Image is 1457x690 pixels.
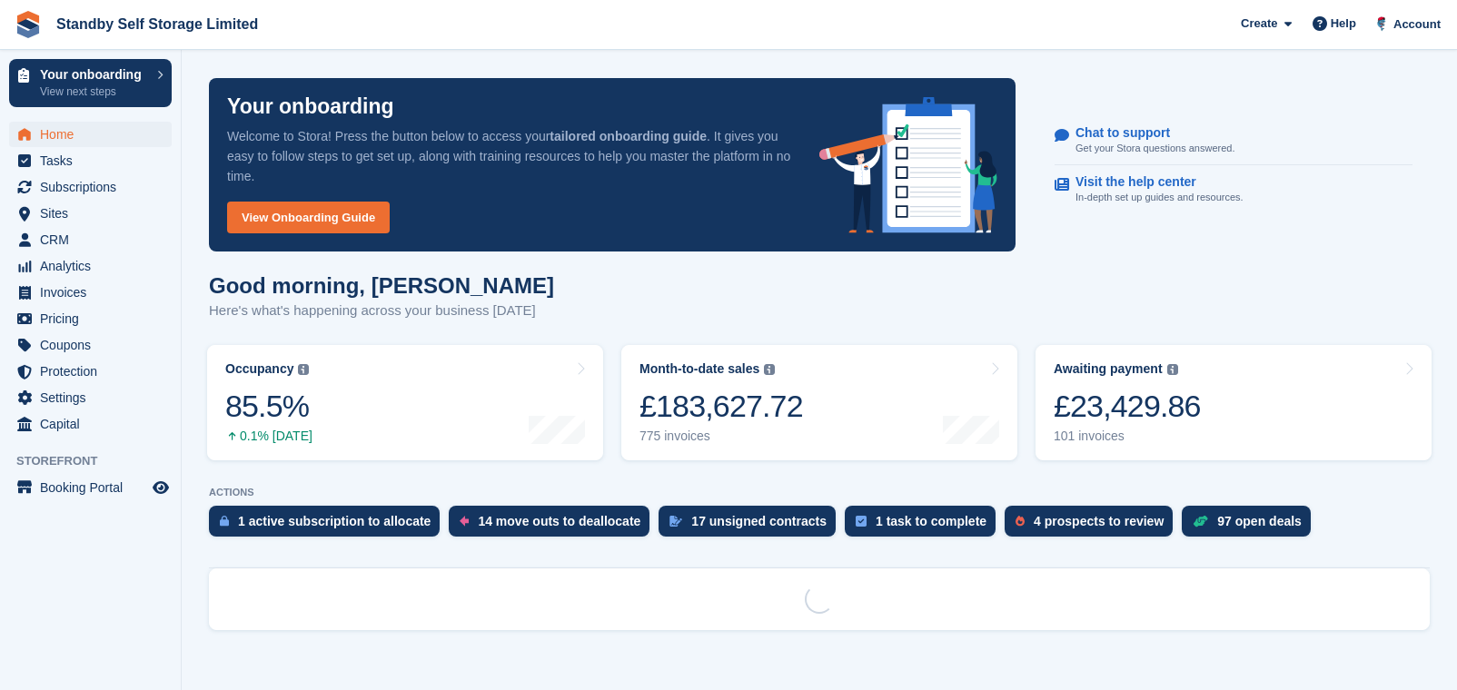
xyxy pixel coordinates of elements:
a: Your onboarding View next steps [9,59,172,107]
div: Occupancy [225,361,293,377]
a: 4 prospects to review [1005,506,1182,546]
img: prospect-51fa495bee0391a8d652442698ab0144808aea92771e9ea1ae160a38d050c398.svg [1016,516,1025,527]
a: menu [9,385,172,410]
a: menu [9,359,172,384]
a: 1 active subscription to allocate [209,506,449,546]
img: Glenn Fisher [1373,15,1391,33]
a: menu [9,475,172,500]
img: onboarding-info-6c161a55d2c0e0a8cae90662b2fe09162a5109e8cc188191df67fb4f79e88e88.svg [819,97,997,233]
h1: Good morning, [PERSON_NAME] [209,273,554,298]
p: Your onboarding [227,96,394,117]
p: View next steps [40,84,148,100]
img: icon-info-grey-7440780725fd019a000dd9b08b2336e03edf1995a4989e88bcd33f0948082b44.svg [764,364,775,375]
div: £23,429.86 [1054,388,1201,425]
a: Preview store [150,477,172,498]
span: Home [40,122,149,147]
a: 14 move outs to deallocate [449,506,659,546]
a: menu [9,148,172,173]
a: menu [9,227,172,252]
p: Here's what's happening across your business [DATE] [209,301,554,321]
span: Account [1393,15,1441,34]
a: 17 unsigned contracts [659,506,845,546]
img: deal-1b604bf984904fb50ccaf53a9ad4b4a5d6e5aea283cecdc64d6e3604feb123c2.svg [1193,515,1208,527]
div: 0.1% [DATE] [225,429,312,444]
div: 4 prospects to review [1034,514,1164,528]
a: menu [9,280,172,305]
img: active_subscription_to_allocate_icon-d502201f5373d7db506a760aba3b589e785aa758c864c3986d89f69b8ff3... [220,515,229,527]
div: 1 active subscription to allocate [238,514,431,528]
p: Visit the help center [1075,174,1229,190]
img: stora-icon-8386f47178a22dfd0bd8f6a31ec36ba5ce8667c1dd55bd0f319d3a0aa187defe.svg [15,11,42,38]
div: £183,627.72 [639,388,803,425]
span: Coupons [40,332,149,358]
p: ACTIONS [209,487,1430,498]
a: Awaiting payment £23,429.86 101 invoices [1036,345,1432,460]
span: CRM [40,227,149,252]
span: Sites [40,201,149,226]
span: Create [1241,15,1277,33]
span: Subscriptions [40,174,149,200]
p: In-depth set up guides and resources. [1075,190,1244,205]
span: Storefront [16,452,181,470]
a: Month-to-date sales £183,627.72 775 invoices [621,345,1017,460]
a: 1 task to complete [845,506,1005,546]
p: Get your Stora questions answered. [1075,141,1234,156]
div: 85.5% [225,388,312,425]
a: menu [9,201,172,226]
a: menu [9,411,172,437]
a: menu [9,174,172,200]
div: 97 open deals [1217,514,1302,528]
img: move_outs_to_deallocate_icon-f764333ba52eb49d3ac5e1228854f67142a1ed5810a6f6cc68b1a99e826820c5.svg [460,516,469,527]
p: Welcome to Stora! Press the button below to access your . It gives you easy to follow steps to ge... [227,126,790,186]
span: Invoices [40,280,149,305]
a: menu [9,306,172,331]
p: Chat to support [1075,125,1220,141]
div: 17 unsigned contracts [691,514,827,528]
a: Standby Self Storage Limited [49,9,265,39]
img: task-75834270c22a3079a89374b754ae025e5fb1db73e45f91037f5363f120a921f8.svg [856,516,867,527]
span: Analytics [40,253,149,279]
span: Settings [40,385,149,410]
div: 14 move outs to deallocate [478,514,640,528]
a: menu [9,332,172,358]
p: Your onboarding [40,68,148,81]
a: View Onboarding Guide [227,202,390,233]
img: icon-info-grey-7440780725fd019a000dd9b08b2336e03edf1995a4989e88bcd33f0948082b44.svg [1167,364,1178,375]
div: Awaiting payment [1054,361,1163,377]
strong: tailored onboarding guide [550,129,707,143]
a: Chat to support Get your Stora questions answered. [1055,116,1412,166]
a: Visit the help center In-depth set up guides and resources. [1055,165,1412,214]
a: 97 open deals [1182,506,1320,546]
span: Protection [40,359,149,384]
span: Booking Portal [40,475,149,500]
span: Pricing [40,306,149,331]
span: Capital [40,411,149,437]
img: icon-info-grey-7440780725fd019a000dd9b08b2336e03edf1995a4989e88bcd33f0948082b44.svg [298,364,309,375]
img: contract_signature_icon-13c848040528278c33f63329250d36e43548de30e8caae1d1a13099fd9432cc5.svg [669,516,682,527]
div: 775 invoices [639,429,803,444]
div: 101 invoices [1054,429,1201,444]
a: menu [9,122,172,147]
div: Month-to-date sales [639,361,759,377]
span: Tasks [40,148,149,173]
a: Occupancy 85.5% 0.1% [DATE] [207,345,603,460]
span: Help [1331,15,1356,33]
div: 1 task to complete [876,514,986,528]
a: menu [9,253,172,279]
